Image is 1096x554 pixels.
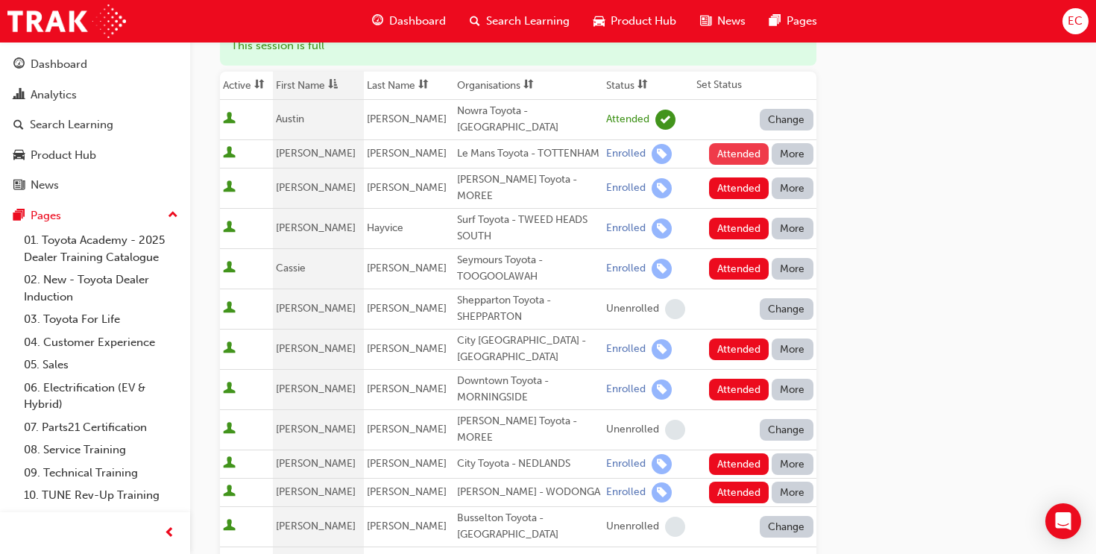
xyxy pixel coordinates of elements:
[6,111,184,139] a: Search Learning
[223,112,236,127] span: User is active
[457,252,600,286] div: Seymours Toyota - TOOGOOLAWAH
[18,268,184,308] a: 02. New - Toyota Dealer Induction
[223,456,236,471] span: User is active
[31,86,77,104] div: Analytics
[18,331,184,354] a: 04. Customer Experience
[18,462,184,485] a: 09. Technical Training
[223,146,236,161] span: User is active
[1068,13,1083,30] span: EC
[700,12,711,31] span: news-icon
[6,48,184,202] button: DashboardAnalyticsSearch LearningProduct HubNews
[603,72,693,100] th: Toggle SortBy
[223,485,236,500] span: User is active
[709,177,769,199] button: Attended
[772,339,813,360] button: More
[276,221,356,234] span: [PERSON_NAME]
[457,145,600,163] div: Le Mans Toyota - TOTTENHAM
[13,149,25,163] span: car-icon
[606,342,646,356] div: Enrolled
[18,484,184,507] a: 10. TUNE Rev-Up Training
[276,342,356,355] span: [PERSON_NAME]
[6,171,184,199] a: News
[655,110,675,130] span: learningRecordVerb_ATTEND-icon
[367,147,447,160] span: [PERSON_NAME]
[593,12,605,31] span: car-icon
[457,103,600,136] div: Nowra Toyota - [GEOGRAPHIC_DATA]
[665,517,685,537] span: learningRecordVerb_NONE-icon
[367,485,447,498] span: [PERSON_NAME]
[760,298,813,320] button: Change
[367,181,447,194] span: [PERSON_NAME]
[6,81,184,109] a: Analytics
[7,4,126,38] img: Trak
[760,419,813,441] button: Change
[606,423,659,437] div: Unenrolled
[717,13,746,30] span: News
[360,6,458,37] a: guage-iconDashboard
[18,507,184,530] a: All Pages
[223,301,236,316] span: User is active
[18,308,184,331] a: 03. Toyota For Life
[606,383,646,397] div: Enrolled
[276,383,356,395] span: [PERSON_NAME]
[367,520,447,532] span: [PERSON_NAME]
[769,12,781,31] span: pages-icon
[276,302,356,315] span: [PERSON_NAME]
[458,6,582,37] a: search-iconSearch Learning
[18,377,184,416] a: 06. Electrification (EV & Hybrid)
[13,119,24,132] span: search-icon
[709,339,769,360] button: Attended
[223,180,236,195] span: User is active
[6,51,184,78] a: Dashboard
[276,457,356,470] span: [PERSON_NAME]
[1062,8,1089,34] button: EC
[367,342,447,355] span: [PERSON_NAME]
[13,58,25,72] span: guage-icon
[223,261,236,276] span: User is active
[13,179,25,192] span: news-icon
[276,485,356,498] span: [PERSON_NAME]
[18,438,184,462] a: 08. Service Training
[220,72,274,100] th: Toggle SortBy
[606,485,646,500] div: Enrolled
[328,79,338,92] span: asc-icon
[367,383,447,395] span: [PERSON_NAME]
[709,453,769,475] button: Attended
[367,457,447,470] span: [PERSON_NAME]
[486,13,570,30] span: Search Learning
[223,382,236,397] span: User is active
[606,113,649,127] div: Attended
[276,147,356,160] span: [PERSON_NAME]
[223,519,236,534] span: User is active
[457,456,600,473] div: City Toyota - NEDLANDS
[457,484,600,501] div: [PERSON_NAME] - WODONGA
[13,89,25,102] span: chart-icon
[418,79,429,92] span: sorting-icon
[665,299,685,319] span: learningRecordVerb_NONE-icon
[367,302,447,315] span: [PERSON_NAME]
[652,482,672,503] span: learningRecordVerb_ENROLL-icon
[6,202,184,230] button: Pages
[31,207,61,224] div: Pages
[457,413,600,447] div: [PERSON_NAME] Toyota - MOREE
[223,422,236,437] span: User is active
[760,109,813,130] button: Change
[709,143,769,165] button: Attended
[367,262,447,274] span: [PERSON_NAME]
[367,221,403,234] span: Hayvice
[18,416,184,439] a: 07. Parts21 Certification
[372,12,383,31] span: guage-icon
[223,341,236,356] span: User is active
[693,72,816,100] th: Set Status
[606,181,646,195] div: Enrolled
[709,258,769,280] button: Attended
[364,72,454,100] th: Toggle SortBy
[652,454,672,474] span: learningRecordVerb_ENROLL-icon
[709,218,769,239] button: Attended
[30,116,113,133] div: Search Learning
[18,353,184,377] a: 05. Sales
[787,13,817,30] span: Pages
[772,453,813,475] button: More
[652,218,672,239] span: learningRecordVerb_ENROLL-icon
[18,229,184,268] a: 01. Toyota Academy - 2025 Dealer Training Catalogue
